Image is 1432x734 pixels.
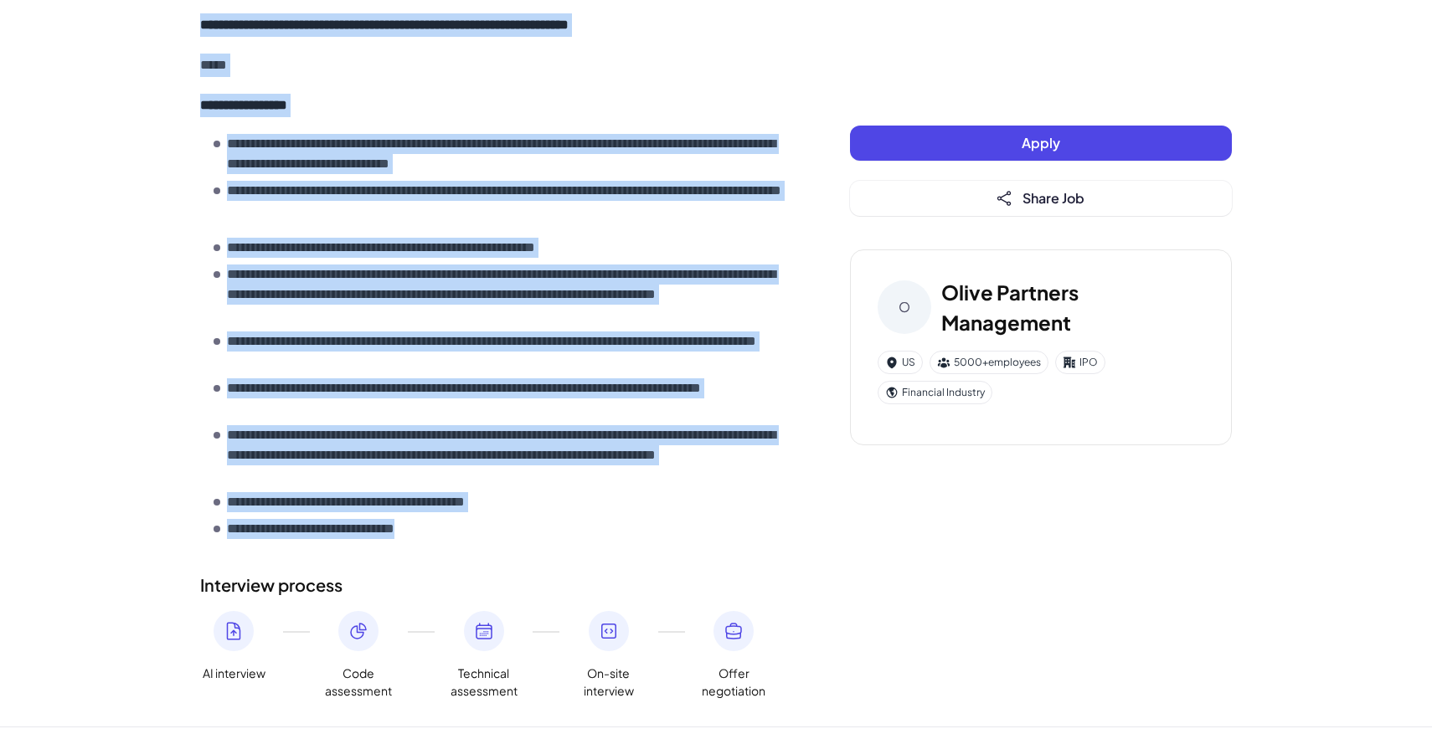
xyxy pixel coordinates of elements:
span: Technical assessment [451,665,518,700]
span: Apply [1022,134,1060,151]
div: 5000+ employees [930,351,1048,374]
button: Share Job [850,181,1232,216]
div: O [878,280,931,334]
div: IPO [1055,351,1105,374]
span: AI interview [203,665,265,682]
div: US [878,351,923,374]
span: Share Job [1022,189,1084,207]
div: Financial Industry [878,381,992,404]
button: Apply [850,126,1232,161]
span: Code assessment [325,665,392,700]
h3: Olive Partners Management [941,277,1204,337]
span: On-site interview [575,665,642,700]
span: Offer negotiation [700,665,767,700]
h2: Interview process [200,572,783,598]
